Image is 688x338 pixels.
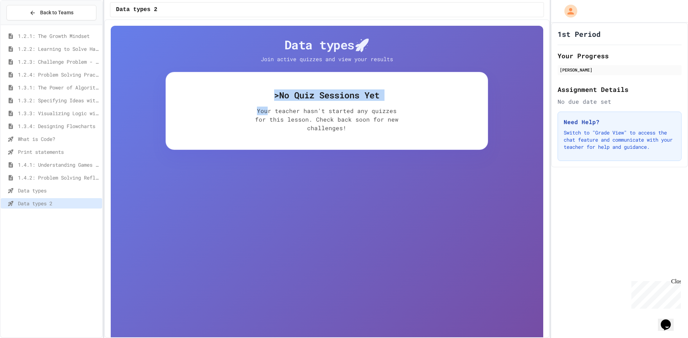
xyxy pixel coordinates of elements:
[18,109,99,117] span: 1.3.3: Visualizing Logic with Flowcharts
[255,107,398,132] p: Your teacher hasn't started any quizzes for this lesson. Check back soon for new challenges!
[18,122,99,130] span: 1.3.4: Designing Flowcharts
[18,45,99,53] span: 1.2.2: Learning to Solve Hard Problems
[564,129,675,151] p: Switch to "Grade View" to access the chat feature and communicate with your teacher for help and ...
[558,84,682,94] h2: Assignment Details
[18,148,99,156] span: Print statements
[40,9,73,16] span: Back to Teams
[18,32,99,40] span: 1.2.1: The Growth Mindset
[18,71,99,78] span: 1.2.4: Problem Solving Practice
[6,5,96,20] button: Back to Teams
[18,174,99,181] span: 1.4.2: Problem Solving Reflection
[18,135,99,143] span: What is Code?
[246,55,407,63] p: Join active quizzes and view your results
[18,58,99,65] span: 1.2.3: Challenge Problem - The Bridge
[560,67,679,73] div: [PERSON_NAME]
[18,200,99,207] span: Data types 2
[18,97,99,104] span: 1.3.2: Specifying Ideas with Pseudocode
[116,5,157,14] span: Data types 2
[629,278,681,309] iframe: chat widget
[658,309,681,331] iframe: chat widget
[564,118,675,126] h3: Need Help?
[177,89,476,101] h5: > No Quiz Sessions Yet
[558,51,682,61] h2: Your Progress
[18,161,99,168] span: 1.4.1: Understanding Games with Flowcharts
[3,3,49,45] div: Chat with us now!Close
[18,187,99,194] span: Data types
[557,3,579,19] div: My Account
[558,29,601,39] h1: 1st Period
[18,84,99,91] span: 1.3.1: The Power of Algorithms
[166,37,488,52] h4: Data types 🚀
[558,97,682,106] div: No due date set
